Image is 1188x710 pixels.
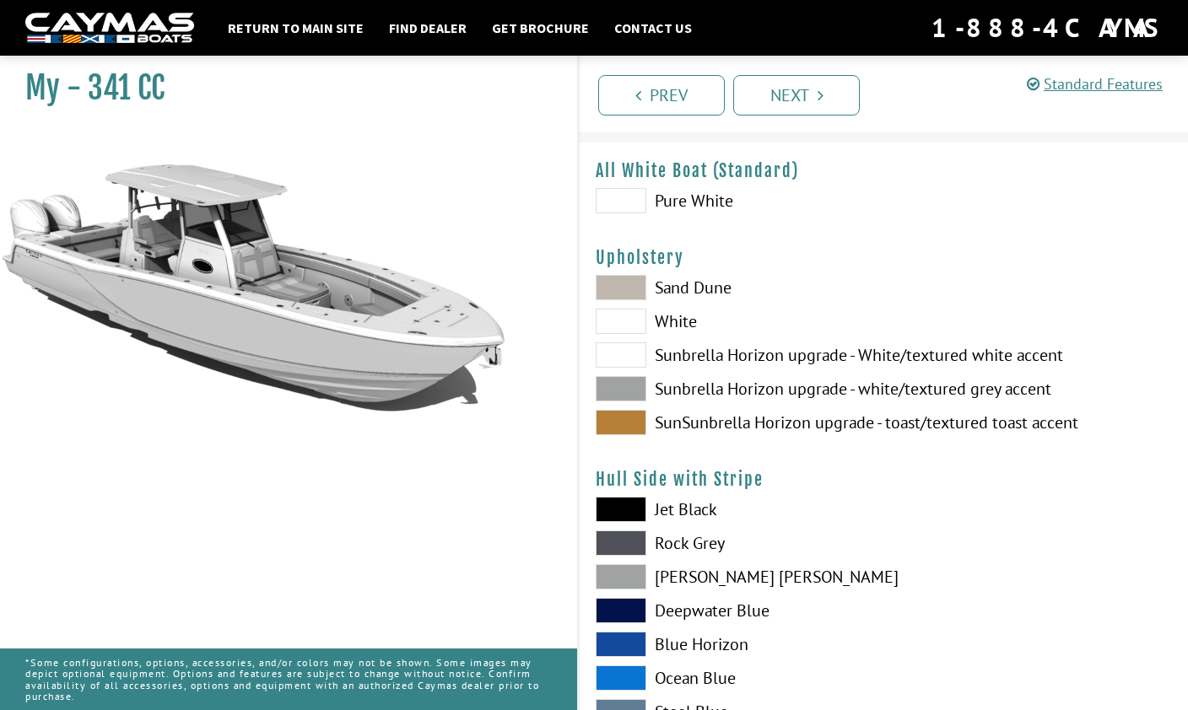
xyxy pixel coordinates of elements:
h4: Hull Side with Stripe [596,469,1171,490]
label: Ocean Blue [596,665,867,691]
h4: Upholstery [596,247,1171,268]
label: [PERSON_NAME] [PERSON_NAME] [596,564,867,589]
label: Sunbrella Horizon upgrade - white/textured grey accent [596,376,867,401]
ul: Pagination [594,73,1188,116]
a: Get Brochure [483,17,597,39]
p: *Some configurations, options, accessories, and/or colors may not be shown. Some images may depic... [25,648,552,710]
a: Contact Us [606,17,700,39]
label: Blue Horizon [596,632,867,657]
a: Prev [598,75,725,116]
label: SunSunbrella Horizon upgrade - toast/textured toast accent [596,410,867,435]
a: Return to main site [219,17,372,39]
h1: My - 341 CC [25,69,535,107]
h4: All White Boat (Standard) [596,160,1171,181]
label: Deepwater Blue [596,598,867,623]
label: Pure White [596,188,867,213]
img: white-logo-c9c8dbefe5ff5ceceb0f0178aa75bf4bb51f6bca0971e226c86eb53dfe498488.png [25,13,194,44]
div: 1-888-4CAYMAS [931,9,1163,46]
label: Sunbrella Horizon upgrade - White/textured white accent [596,342,867,368]
label: Rock Grey [596,530,867,556]
a: Next [733,75,860,116]
label: Jet Black [596,497,867,522]
a: Standard Features [1027,74,1163,94]
label: Sand Dune [596,275,867,300]
a: Find Dealer [381,17,475,39]
label: White [596,309,867,334]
